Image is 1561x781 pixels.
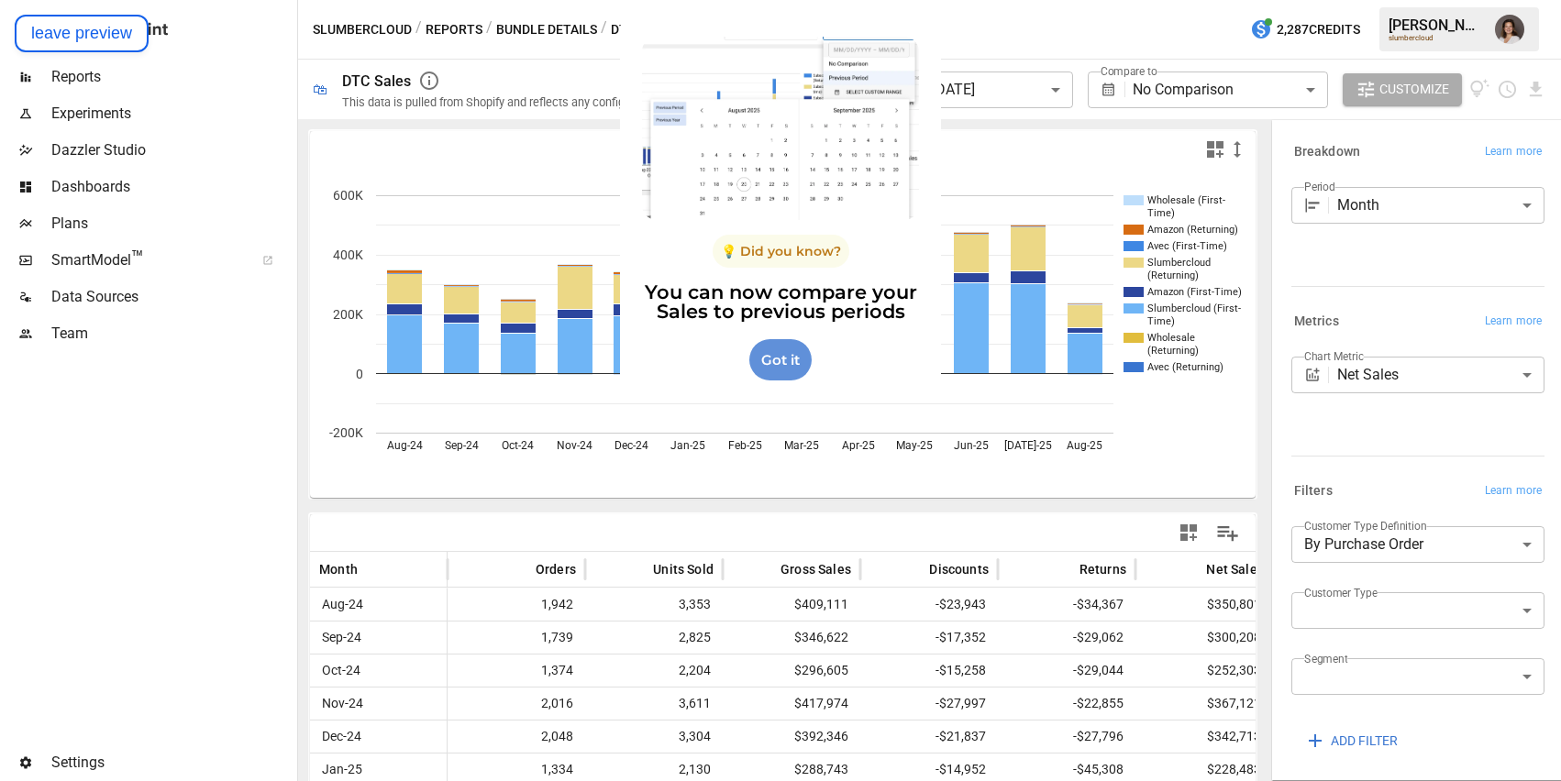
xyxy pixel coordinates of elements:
[51,213,293,235] span: Plans
[878,71,1072,108] div: [DATE] - [DATE]
[1147,194,1225,206] text: Wholesale (First-
[1206,560,1264,578] span: Net Sales
[1007,720,1126,753] span: -$27,796
[387,439,423,452] text: Aug-24
[51,176,293,198] span: Dashboards
[333,247,363,262] text: 400K
[333,307,363,322] text: 200K
[496,18,597,41] button: Bundle Details
[457,588,576,621] span: 1,942
[1294,481,1333,501] h6: Filters
[486,18,493,41] div: /
[319,687,366,720] span: Nov-24
[313,81,327,98] div: 🛍
[784,439,819,452] text: Mar-25
[869,720,989,753] span: -$21,837
[594,588,714,621] span: 3,353
[457,687,576,720] span: 2,016
[1101,63,1157,79] label: Compare to
[313,18,412,41] button: slumbercloud
[1525,79,1546,100] button: Download report
[1147,240,1227,252] text: Avec (First-Time)
[732,588,851,621] span: $409,111
[653,560,714,578] span: Units Sold
[614,439,648,452] text: Dec-24
[356,367,363,381] text: 0
[319,560,358,578] span: Month
[1067,439,1102,452] text: Aug-25
[1145,720,1264,753] span: $342,713
[1145,621,1264,654] span: $300,208
[51,139,293,161] span: Dazzler Studio
[1147,345,1199,357] text: (Returning)
[1007,588,1126,621] span: -$34,367
[1379,78,1449,101] span: Customize
[1147,286,1242,298] text: Amazon (First-Time)
[51,752,293,774] span: Settings
[626,556,651,582] button: Sort
[1337,187,1544,224] div: Month
[457,654,576,687] span: 1,374
[1294,142,1360,162] h6: Breakdown
[601,18,607,41] div: /
[457,720,576,753] span: 2,048
[1243,13,1367,47] button: 2,287Credits
[1495,15,1524,44] div: Franziska Ibscher
[319,588,366,621] span: Aug-24
[1004,439,1052,452] text: [DATE]-25
[732,720,851,753] span: $392,346
[1145,654,1264,687] span: $252,303
[502,439,534,452] text: Oct-24
[929,560,989,578] span: Discounts
[1291,526,1544,563] div: By Purchase Order
[594,720,714,753] span: 3,304
[954,439,989,452] text: Jun-25
[869,687,989,720] span: -$27,997
[415,18,422,41] div: /
[319,621,364,654] span: Sep-24
[1079,560,1126,578] span: Returns
[329,425,363,440] text: -200K
[732,654,851,687] span: $296,605
[1304,651,1347,666] label: Segment
[457,621,576,654] span: 1,739
[1147,269,1199,281] text: (Returning)
[728,439,762,452] text: Feb-25
[1469,73,1490,106] button: View documentation
[426,18,482,41] button: Reports
[342,95,682,109] div: This data is pulled from Shopify and reflects any configured filters.
[780,560,851,578] span: Gross Sales
[1007,654,1126,687] span: -$29,044
[902,556,927,582] button: Sort
[869,588,989,621] span: -$23,943
[1147,207,1175,219] text: Time)
[51,249,242,271] span: SmartModel
[333,188,363,203] text: 600K
[842,439,875,452] text: Apr-25
[1484,4,1535,55] button: Franziska Ibscher
[1277,18,1360,41] span: 2,287 Credits
[360,556,385,582] button: Sort
[1147,257,1211,269] text: Slumbercloud
[1147,361,1223,373] text: Avec (Returning)
[1485,143,1542,161] span: Learn more
[1007,621,1126,654] span: -$29,062
[310,168,1256,498] svg: A chart.
[51,286,293,308] span: Data Sources
[1294,312,1339,332] h6: Metrics
[732,621,851,654] span: $346,622
[1485,313,1542,331] span: Learn more
[1304,585,1378,600] label: Customer Type
[869,621,989,654] span: -$17,352
[51,66,293,88] span: Reports
[670,439,705,452] text: Jan-25
[1497,79,1518,100] button: Schedule report
[319,654,363,687] span: Oct-24
[131,247,144,269] span: ™
[1052,556,1078,582] button: Sort
[445,439,479,452] text: Sep-24
[1145,687,1264,720] span: $367,121
[753,556,779,582] button: Sort
[1304,179,1335,194] label: Period
[1304,518,1427,533] label: Customer Type Definition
